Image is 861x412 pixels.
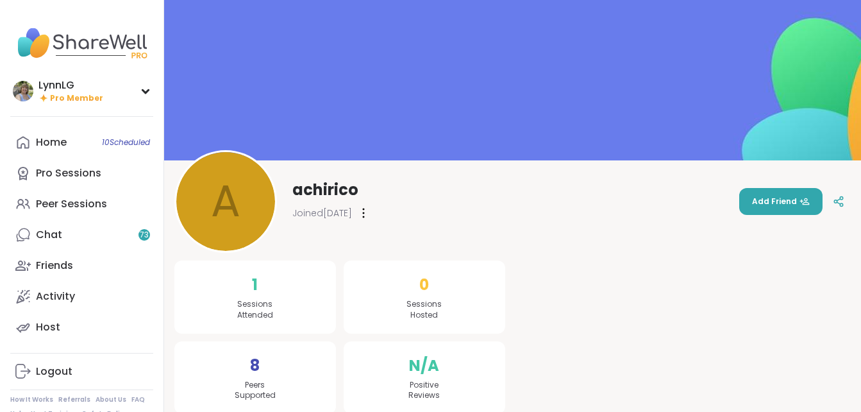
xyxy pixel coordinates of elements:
a: FAQ [131,395,145,404]
span: 73 [140,230,149,241]
div: Friends [36,259,73,273]
button: Add Friend [739,188,823,215]
div: Chat [36,228,62,242]
span: a [211,169,240,234]
div: Peer Sessions [36,197,107,211]
span: Pro Member [50,93,103,104]
div: Home [36,135,67,150]
span: 8 [250,354,260,377]
span: N/A [409,354,439,377]
div: Activity [36,289,75,304]
div: Pro Sessions [36,166,101,180]
div: LynnLG [38,78,103,92]
a: Home10Scheduled [10,127,153,158]
span: Sessions Attended [237,299,273,321]
span: Add Friend [752,196,810,207]
a: Peer Sessions [10,189,153,219]
span: Peers Supported [235,380,276,402]
img: ShareWell Nav Logo [10,21,153,65]
span: 0 [419,273,429,296]
a: How It Works [10,395,53,404]
a: Referrals [58,395,90,404]
span: 10 Scheduled [102,137,150,148]
div: Logout [36,365,72,379]
a: Host [10,312,153,343]
span: Positive Reviews [408,380,440,402]
img: LynnLG [13,81,33,101]
a: About Us [96,395,126,404]
span: Sessions Hosted [406,299,442,321]
span: 1 [252,273,258,296]
a: Logout [10,356,153,387]
span: achirico [292,180,358,200]
a: Friends [10,250,153,281]
a: Pro Sessions [10,158,153,189]
div: Host [36,320,60,334]
a: Chat73 [10,219,153,250]
span: Joined [DATE] [292,207,352,219]
a: Activity [10,281,153,312]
